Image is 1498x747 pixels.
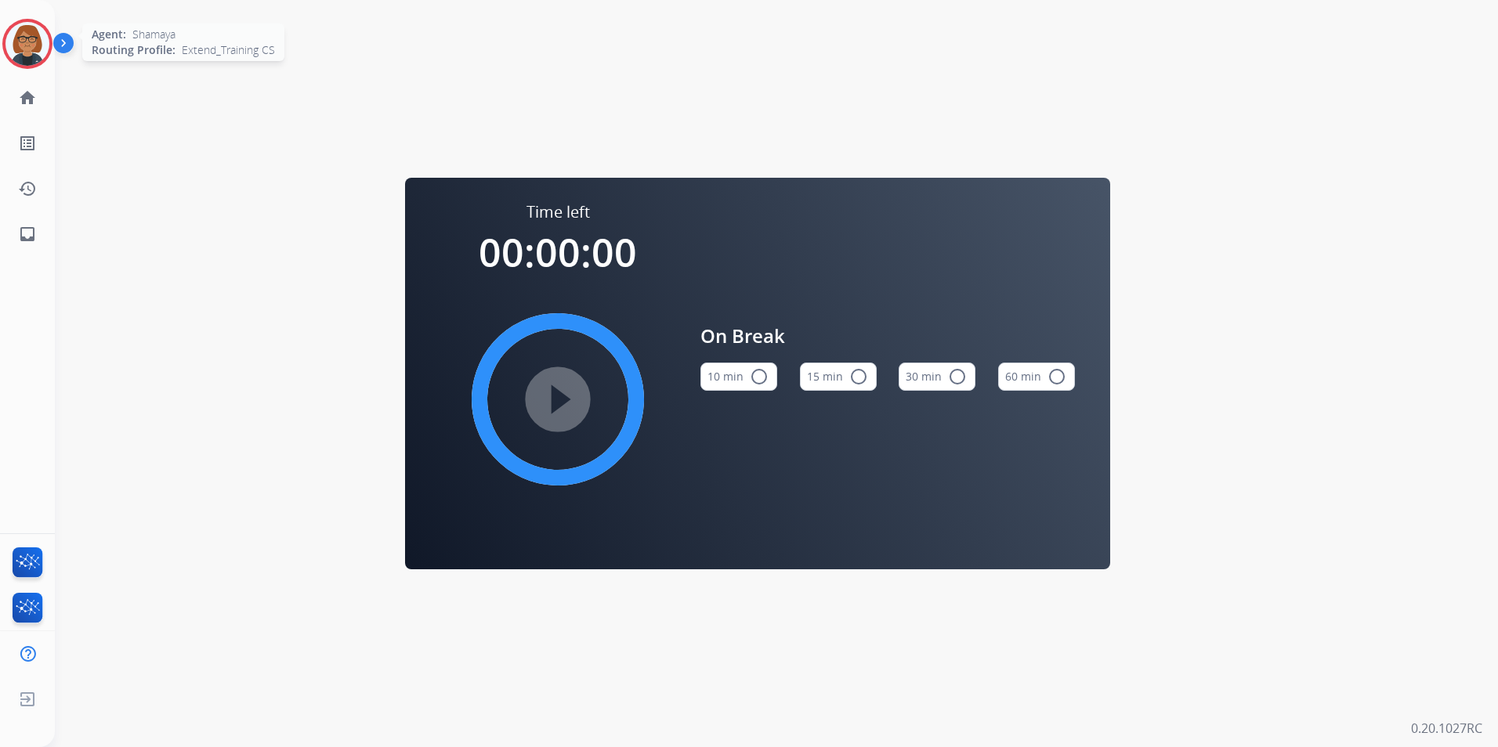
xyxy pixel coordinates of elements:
mat-icon: radio_button_unchecked [750,367,769,386]
mat-icon: history [18,179,37,198]
mat-icon: home [18,88,37,107]
span: Routing Profile: [92,42,175,58]
span: Extend_Training CS [182,42,275,58]
mat-icon: inbox [18,225,37,244]
mat-icon: radio_button_unchecked [1048,367,1066,386]
span: Shamaya [132,27,175,42]
img: avatar [5,22,49,66]
span: On Break [700,322,1075,350]
mat-icon: radio_button_unchecked [849,367,868,386]
button: 30 min [899,363,975,391]
button: 10 min [700,363,777,391]
mat-icon: radio_button_unchecked [948,367,967,386]
mat-icon: list_alt [18,134,37,153]
button: 15 min [800,363,877,391]
span: Agent: [92,27,126,42]
p: 0.20.1027RC [1411,719,1482,738]
span: 00:00:00 [479,226,637,279]
button: 60 min [998,363,1075,391]
span: Time left [526,201,590,223]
